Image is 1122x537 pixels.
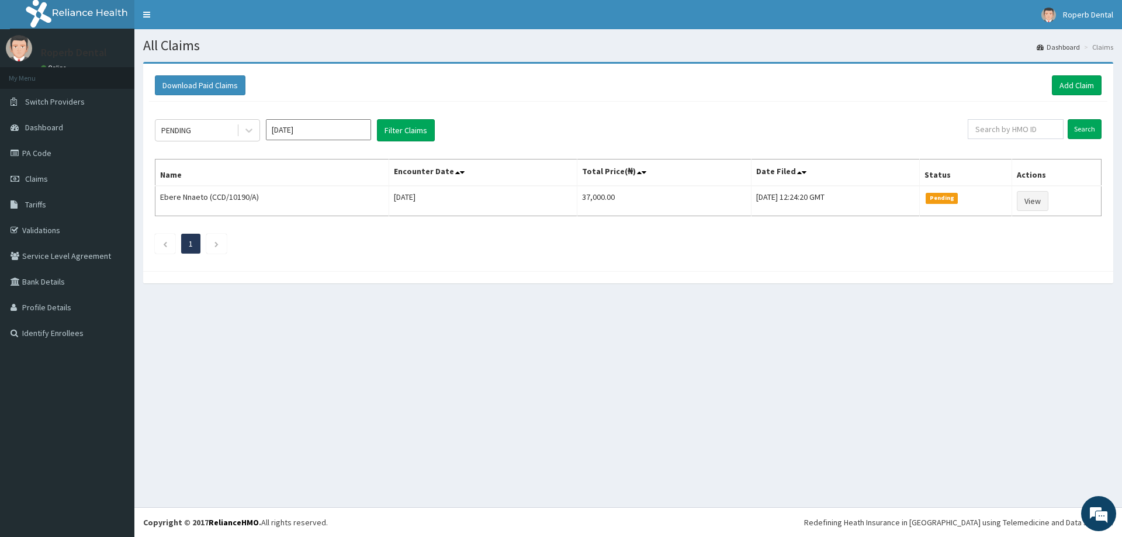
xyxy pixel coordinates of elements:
th: Encounter Date [389,160,577,186]
div: Redefining Heath Insurance in [GEOGRAPHIC_DATA] using Telemedicine and Data Science! [804,517,1113,528]
th: Status [920,160,1012,186]
img: User Image [1041,8,1056,22]
span: Switch Providers [25,96,85,107]
input: Search [1068,119,1102,139]
input: Select Month and Year [266,119,371,140]
td: 37,000.00 [577,186,752,216]
td: [DATE] 12:24:20 GMT [752,186,920,216]
th: Total Price(₦) [577,160,752,186]
div: PENDING [161,124,191,136]
span: Roperb Dental [1063,9,1113,20]
p: Roperb Dental [41,47,107,58]
span: Tariffs [25,199,46,210]
strong: Copyright © 2017 . [143,517,261,528]
button: Filter Claims [377,119,435,141]
td: [DATE] [389,186,577,216]
a: Page 1 is your current page [189,238,193,249]
span: Dashboard [25,122,63,133]
th: Actions [1012,160,1102,186]
button: Download Paid Claims [155,75,245,95]
a: Next page [214,238,219,249]
a: RelianceHMO [209,517,259,528]
a: Dashboard [1037,42,1080,52]
footer: All rights reserved. [134,507,1122,537]
a: Online [41,64,69,72]
th: Date Filed [752,160,920,186]
img: User Image [6,35,32,61]
span: Pending [926,193,958,203]
a: Add Claim [1052,75,1102,95]
li: Claims [1081,42,1113,52]
td: Ebere Nnaeto (CCD/10190/A) [155,186,389,216]
th: Name [155,160,389,186]
input: Search by HMO ID [968,119,1064,139]
h1: All Claims [143,38,1113,53]
span: Claims [25,174,48,184]
a: Previous page [162,238,168,249]
a: View [1017,191,1048,211]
